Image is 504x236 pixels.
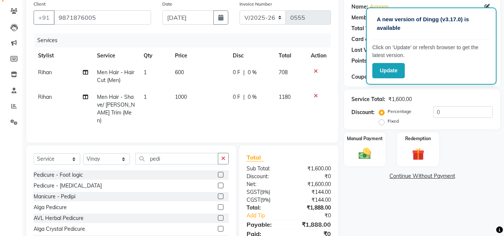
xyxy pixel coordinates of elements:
[289,173,336,180] div: ₹0
[248,93,257,101] span: 0 %
[372,63,405,78] button: Update
[38,94,52,100] span: Rihan
[289,165,336,173] div: ₹1,600.00
[279,69,288,76] span: 708
[351,14,384,22] div: Membership:
[175,69,184,76] span: 600
[306,47,331,64] th: Action
[289,180,336,188] div: ₹1,600.00
[97,94,135,124] span: Men Hair - Shave/ [PERSON_NAME] Trim (Men)
[139,47,170,64] th: Qty
[34,1,46,7] label: Client
[388,118,399,125] label: Fixed
[34,204,67,211] div: Alga Pedicure
[54,10,151,25] input: Search by Name/Mobile/Email/Code
[405,135,431,142] label: Redemption
[243,93,245,101] span: |
[351,35,382,43] div: Card on file:
[240,1,272,7] label: Invoice Number
[247,196,260,203] span: CGST
[408,147,428,162] img: _gift.svg
[274,47,307,64] th: Total
[34,225,85,233] div: Alga Crystal Pedicure
[289,196,336,204] div: ₹144.00
[34,34,336,47] div: Services
[162,1,172,7] label: Date
[34,10,54,25] button: +91
[351,73,398,81] div: Coupon Code
[388,95,412,103] div: ₹1,600.00
[289,204,336,212] div: ₹1,888.00
[135,153,218,164] input: Search or Scan
[144,69,147,76] span: 1
[351,14,493,22] div: No Active Membership
[247,154,264,161] span: Total
[297,212,337,220] div: ₹0
[34,171,83,179] div: Pedicure - Foot logic
[347,135,383,142] label: Manual Payment
[241,204,289,212] div: Total:
[241,212,297,220] a: Add Tip
[248,69,257,76] span: 0 %
[243,69,245,76] span: |
[38,69,52,76] span: Rihan
[97,69,134,84] span: Men Hair - Hair Cut (Men)
[351,108,375,116] div: Discount:
[241,165,289,173] div: Sub Total:
[351,46,376,54] div: Last Visit:
[289,220,336,229] div: ₹1,888.00
[345,172,499,180] a: Continue Without Payment
[351,95,385,103] div: Service Total:
[351,3,368,11] div: Name:
[241,173,289,180] div: Discount:
[289,188,336,196] div: ₹144.00
[370,3,389,11] a: Armaan
[34,193,75,201] div: Manicure - Pedipi
[34,47,93,64] th: Stylist
[241,196,289,204] div: ( )
[34,182,102,190] div: Pedicure - [MEDICAL_DATA]
[351,57,368,65] div: Points:
[262,189,269,195] span: 9%
[241,188,289,196] div: ( )
[262,197,269,203] span: 9%
[34,214,84,222] div: AVL Herbal Pedicure
[355,147,375,161] img: _cash.svg
[388,108,411,115] label: Percentage
[241,220,289,229] div: Payable:
[247,189,260,195] span: SGST
[377,15,486,32] p: A new version of Dingg (v3.17.0) is available
[228,47,274,64] th: Disc
[372,44,490,59] p: Click on ‘Update’ or refersh browser to get the latest version.
[175,94,187,100] span: 1000
[351,25,381,32] div: Total Visits:
[241,180,289,188] div: Net:
[233,69,240,76] span: 0 F
[144,94,147,100] span: 1
[93,47,140,64] th: Service
[279,94,291,100] span: 1180
[170,47,228,64] th: Price
[233,93,240,101] span: 0 F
